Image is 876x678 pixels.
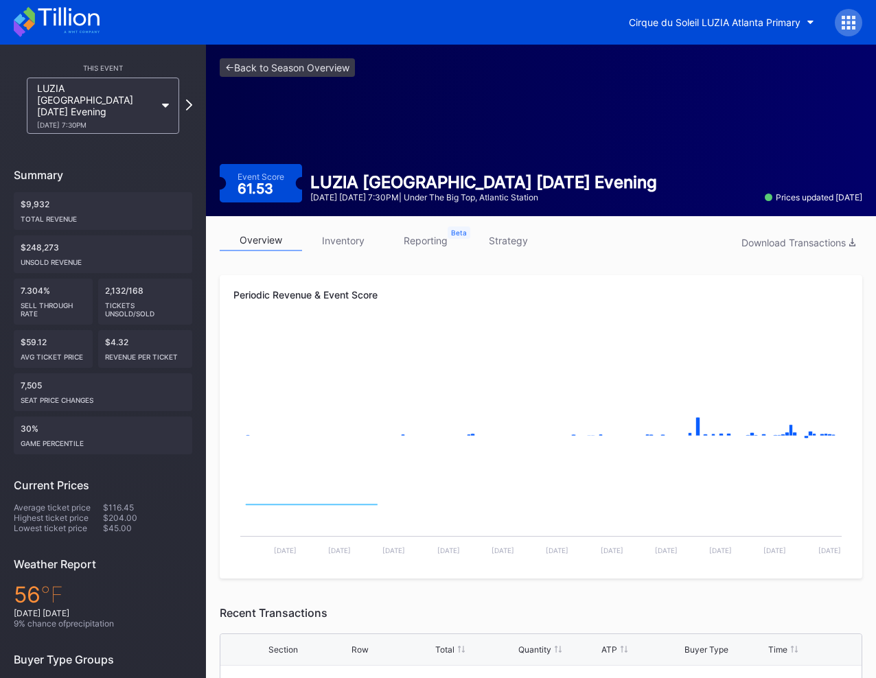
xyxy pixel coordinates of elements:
[238,182,277,196] div: 61.53
[105,347,186,361] div: Revenue per ticket
[14,557,192,571] div: Weather Report
[14,513,103,523] div: Highest ticket price
[14,235,192,273] div: $248,273
[274,546,297,554] text: [DATE]
[37,82,155,129] div: LUZIA [GEOGRAPHIC_DATA] [DATE] Evening
[14,581,192,608] div: 56
[103,513,192,523] div: $204.00
[14,373,192,411] div: 7,505
[14,192,192,230] div: $9,932
[684,644,728,655] div: Buyer Type
[14,608,192,618] div: [DATE] [DATE]
[98,330,193,368] div: $4.32
[14,618,192,629] div: 9 % chance of precipitation
[14,64,192,72] div: This Event
[546,546,568,554] text: [DATE]
[467,230,549,251] a: strategy
[310,172,657,192] div: LUZIA [GEOGRAPHIC_DATA] [DATE] Evening
[310,192,657,202] div: [DATE] [DATE] 7:30PM | Under the Big Top, Atlantic Station
[233,462,849,565] svg: Chart title
[14,478,192,492] div: Current Prices
[14,502,103,513] div: Average ticket price
[619,10,825,35] button: Cirque du Soleil LUZIA Atlanta Primary
[818,546,841,554] text: [DATE]
[21,390,185,404] div: seat price changes
[328,546,351,554] text: [DATE]
[103,502,192,513] div: $116.45
[14,279,93,325] div: 7.304%
[763,546,786,554] text: [DATE]
[21,347,86,361] div: Avg ticket price
[21,296,86,318] div: Sell Through Rate
[238,172,284,182] div: Event Score
[765,192,862,202] div: Prices updated [DATE]
[14,168,192,182] div: Summary
[351,644,369,655] div: Row
[601,546,623,554] text: [DATE]
[437,546,460,554] text: [DATE]
[735,233,862,252] button: Download Transactions
[220,606,862,620] div: Recent Transactions
[709,546,732,554] text: [DATE]
[105,296,186,318] div: Tickets Unsold/Sold
[14,330,93,368] div: $59.12
[768,644,787,655] div: Time
[629,16,800,28] div: Cirque du Soleil LUZIA Atlanta Primary
[492,546,514,554] text: [DATE]
[233,289,849,301] div: Periodic Revenue & Event Score
[103,523,192,533] div: $45.00
[268,644,298,655] div: Section
[655,546,678,554] text: [DATE]
[233,325,849,462] svg: Chart title
[601,644,617,655] div: ATP
[14,417,192,454] div: 30%
[21,253,185,266] div: Unsold Revenue
[21,434,185,447] div: Game percentile
[21,209,185,223] div: Total Revenue
[14,523,103,533] div: Lowest ticket price
[382,546,405,554] text: [DATE]
[435,644,454,655] div: Total
[220,58,355,77] a: <-Back to Season Overview
[741,237,855,248] div: Download Transactions
[384,230,467,251] a: reporting
[41,581,63,608] span: ℉
[302,230,384,251] a: inventory
[98,279,193,325] div: 2,132/168
[220,230,302,251] a: overview
[37,121,155,129] div: [DATE] 7:30PM
[518,644,551,655] div: Quantity
[14,653,192,666] div: Buyer Type Groups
